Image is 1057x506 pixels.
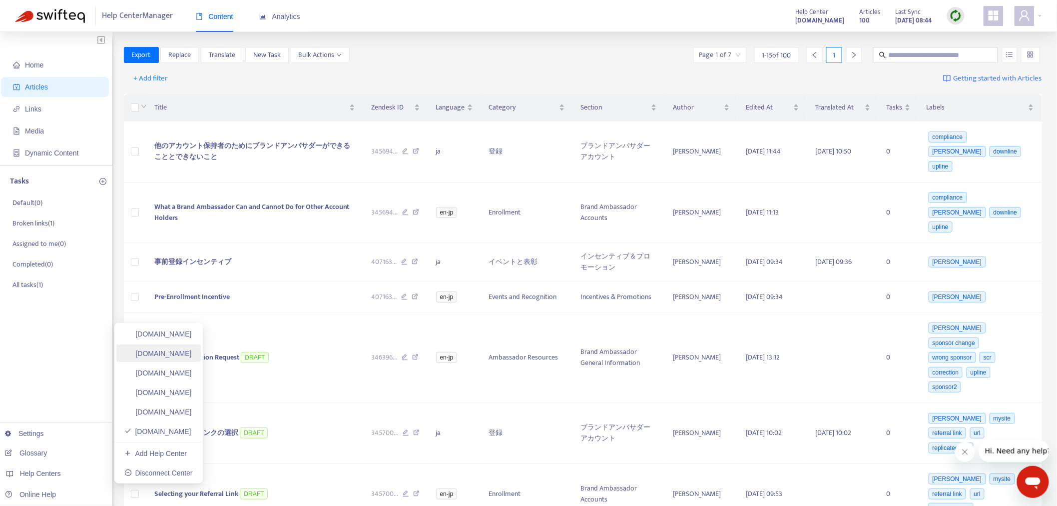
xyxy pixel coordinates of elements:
[160,47,199,63] button: Replace
[860,6,881,17] span: Articles
[436,352,458,363] span: en-jp
[665,281,738,313] td: [PERSON_NAME]
[879,281,919,313] td: 0
[10,175,29,187] p: Tasks
[154,351,239,363] span: Sponsor Correction Request
[428,403,481,464] td: ja
[807,94,879,121] th: Translated At
[980,352,996,363] span: scr
[12,197,42,208] p: Default ( 0 )
[259,13,266,20] span: area-chart
[919,94,1042,121] th: Labels
[124,330,192,338] a: [DOMAIN_NAME]
[141,103,147,109] span: down
[15,9,85,23] img: Swifteq
[25,61,43,69] span: Home
[979,440,1049,462] iframe: Message from company
[124,469,193,477] a: Disconnect Center
[25,149,78,157] span: Dynamic Content
[929,337,979,348] span: sponsor change
[954,73,1042,84] span: Getting started with Articles
[665,94,738,121] th: Author
[124,449,187,457] a: Add Help Center
[665,182,738,243] td: [PERSON_NAME]
[929,427,966,438] span: referral link
[1019,9,1031,21] span: user
[436,488,458,499] span: en-jp
[929,352,976,363] span: wrong sponsor
[12,259,53,269] p: Completed ( 0 )
[796,14,845,26] a: [DOMAIN_NAME]
[665,121,738,182] td: [PERSON_NAME]
[13,105,20,112] span: link
[481,243,573,281] td: イベントと表彰
[154,140,350,162] span: 他のアカウント保持者のためにブランドアンバサダーができることとできないこと
[371,102,412,113] span: Zendesk ID
[746,145,781,157] span: [DATE] 11:44
[879,51,886,58] span: search
[154,256,231,267] span: 事前登録インセンティブ
[815,427,851,438] span: [DATE] 10:02
[896,6,921,17] span: Last Sync
[929,473,986,484] span: [PERSON_NAME]
[896,15,932,26] strong: [DATE] 08:44
[489,102,557,113] span: Category
[738,94,807,121] th: Edited At
[240,427,268,438] span: DRAFT
[146,94,363,121] th: Title
[665,243,738,281] td: [PERSON_NAME]
[929,381,961,392] span: sponsor2
[25,127,44,135] span: Media
[929,192,967,203] span: compliance
[1002,47,1018,63] button: unordered-list
[796,15,845,26] strong: [DOMAIN_NAME]
[967,367,991,378] span: upline
[879,121,919,182] td: 0
[879,94,919,121] th: Tasks
[796,6,829,17] span: Help Center
[154,291,230,302] span: Pre-Enrollment Incentive
[13,83,20,90] span: account-book
[815,256,852,267] span: [DATE] 09:36
[746,206,779,218] span: [DATE] 11:13
[259,12,300,20] span: Analytics
[25,83,48,91] span: Articles
[990,473,1015,484] span: mysite
[929,367,963,378] span: correction
[573,403,665,464] td: ブランドアンバサダーアカウント
[428,94,481,121] th: Language
[240,488,268,499] span: DRAFT
[573,313,665,403] td: Brand Ambassador General Information
[241,352,269,363] span: DRAFT
[481,281,573,313] td: Events and Recognition
[245,47,289,63] button: New Task
[929,221,953,232] span: upline
[929,161,953,172] span: upline
[132,49,151,60] span: Export
[746,102,791,113] span: Edited At
[12,218,54,228] p: Broken links ( 1 )
[13,61,20,68] span: home
[929,291,986,302] span: [PERSON_NAME]
[371,207,398,218] span: 345694 ...
[20,469,61,477] span: Help Centers
[12,238,66,249] p: Assigned to me ( 0 )
[955,442,975,462] iframe: Close message
[851,51,858,58] span: right
[124,388,192,396] a: [DOMAIN_NAME]
[337,52,342,57] span: down
[102,6,173,25] span: Help Center Manager
[573,182,665,243] td: Brand Ambassador Accounts
[481,182,573,243] td: Enrollment
[746,351,780,363] span: [DATE] 13:12
[950,9,962,22] img: sync.dc5367851b00ba804db3.png
[673,102,722,113] span: Author
[970,427,985,438] span: url
[1017,466,1049,498] iframe: Button to launch messaging window
[209,49,235,60] span: Translate
[573,281,665,313] td: Incentives & Promotions
[746,256,783,267] span: [DATE] 09:34
[371,488,398,499] span: 345700 ...
[573,121,665,182] td: ブランドアンバサダーアカウント
[371,256,397,267] span: 407163 ...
